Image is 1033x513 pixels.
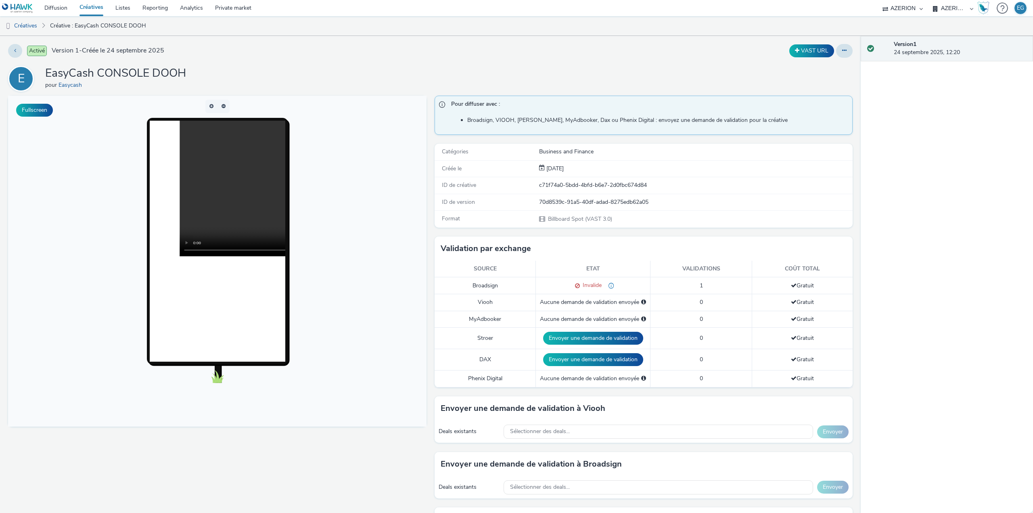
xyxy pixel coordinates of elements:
[641,298,646,306] div: Sélectionnez un deal ci-dessous et cliquez sur Envoyer pour envoyer une demande de validation à V...
[545,165,564,172] span: [DATE]
[787,44,836,57] div: Dupliquer la créative en un VAST URL
[4,22,12,30] img: dooh
[59,81,85,89] a: Easycash
[602,281,614,290] div: Retours par mail
[8,75,37,82] a: E
[441,458,622,470] h3: Envoyer une demande de validation à Broadsign
[791,375,814,382] span: Gratuit
[791,282,814,289] span: Gratuit
[441,402,605,415] h3: Envoyer une demande de validation à Viooh
[435,349,536,371] td: DAX
[45,66,186,81] h1: EasyCash CONSOLE DOOH
[439,427,500,436] div: Deals existants
[791,315,814,323] span: Gratuit
[540,298,646,306] div: Aucune demande de validation envoyée
[580,281,602,289] span: Invalide
[451,100,845,111] span: Pour diffuser avec :
[539,181,852,189] div: c71f74a0-5bdd-4bfd-b6e7-2d0fbc674d84
[435,371,536,387] td: Phenix Digital
[510,428,570,435] span: Sélectionner des deals...
[439,483,500,491] div: Deals existants
[442,148,468,155] span: Catégories
[700,282,703,289] span: 1
[791,356,814,363] span: Gratuit
[894,40,916,48] strong: Version 1
[791,334,814,342] span: Gratuit
[46,16,150,36] a: Créative : EasyCash CONSOLE DOOH
[539,148,852,156] div: Business and Finance
[536,261,650,277] th: Etat
[1017,2,1024,14] div: EG
[977,2,993,15] a: Hawk Academy
[467,116,849,124] li: Broadsign, VIOOH, [PERSON_NAME], MyAdbooker, Dax ou Phenix Digital : envoyez une demande de valid...
[540,375,646,383] div: Aucune demande de validation envoyée
[539,198,852,206] div: 70d8539c-91a5-40df-adad-8275edb62a05
[510,484,570,491] span: Sélectionner des deals...
[441,243,531,255] h3: Validation par exchange
[641,375,646,383] div: Sélectionnez un deal ci-dessous et cliquez sur Envoyer pour envoyer une demande de validation à P...
[700,356,703,363] span: 0
[547,215,612,223] span: Billboard Spot (VAST 3.0)
[2,3,33,13] img: undefined Logo
[543,332,643,345] button: Envoyer une demande de validation
[791,298,814,306] span: Gratuit
[435,311,536,327] td: MyAdbooker
[435,328,536,349] td: Stroer
[641,315,646,323] div: Sélectionnez un deal ci-dessous et cliquez sur Envoyer pour envoyer une demande de validation à M...
[18,67,25,90] div: E
[817,425,849,438] button: Envoyer
[894,40,1027,57] div: 24 septembre 2025, 12:20
[700,298,703,306] span: 0
[752,261,853,277] th: Coût total
[16,104,53,117] button: Fullscreen
[700,334,703,342] span: 0
[442,181,476,189] span: ID de créative
[817,481,849,494] button: Envoyer
[543,353,643,366] button: Envoyer une demande de validation
[545,165,564,173] div: Création 24 septembre 2025, 12:20
[27,46,47,56] span: Activé
[977,2,989,15] img: Hawk Academy
[700,375,703,382] span: 0
[442,165,462,172] span: Créée le
[435,294,536,311] td: Viooh
[442,215,460,222] span: Format
[435,277,536,294] td: Broadsign
[700,315,703,323] span: 0
[45,81,59,89] span: pour
[52,46,164,55] span: Version 1 - Créée le 24 septembre 2025
[789,44,834,57] button: VAST URL
[442,198,475,206] span: ID de version
[540,315,646,323] div: Aucune demande de validation envoyée
[650,261,752,277] th: Validations
[435,261,536,277] th: Source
